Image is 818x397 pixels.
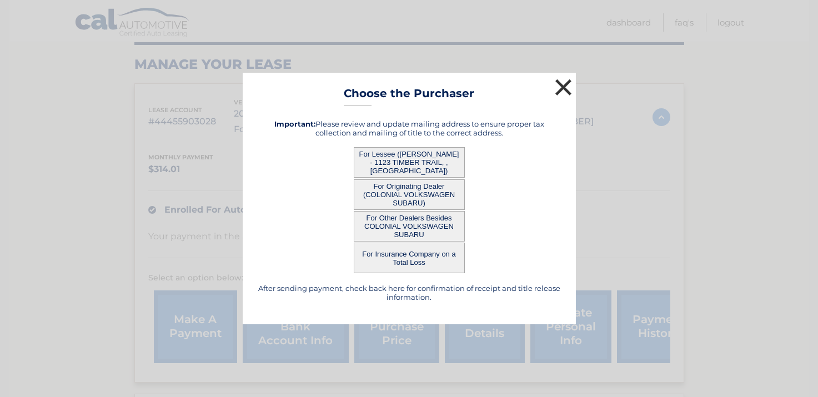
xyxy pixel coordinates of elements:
button: × [553,76,575,98]
h5: After sending payment, check back here for confirmation of receipt and title release information. [257,284,562,301]
h3: Choose the Purchaser [344,87,474,106]
button: For Originating Dealer (COLONIAL VOLKSWAGEN SUBARU) [354,179,465,210]
strong: Important: [274,119,315,128]
button: For Other Dealers Besides COLONIAL VOLKSWAGEN SUBARU [354,211,465,242]
h5: Please review and update mailing address to ensure proper tax collection and mailing of title to ... [257,119,562,137]
button: For Insurance Company on a Total Loss [354,243,465,273]
button: For Lessee ([PERSON_NAME] - 1123 TIMBER TRAIL, , [GEOGRAPHIC_DATA]) [354,147,465,178]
